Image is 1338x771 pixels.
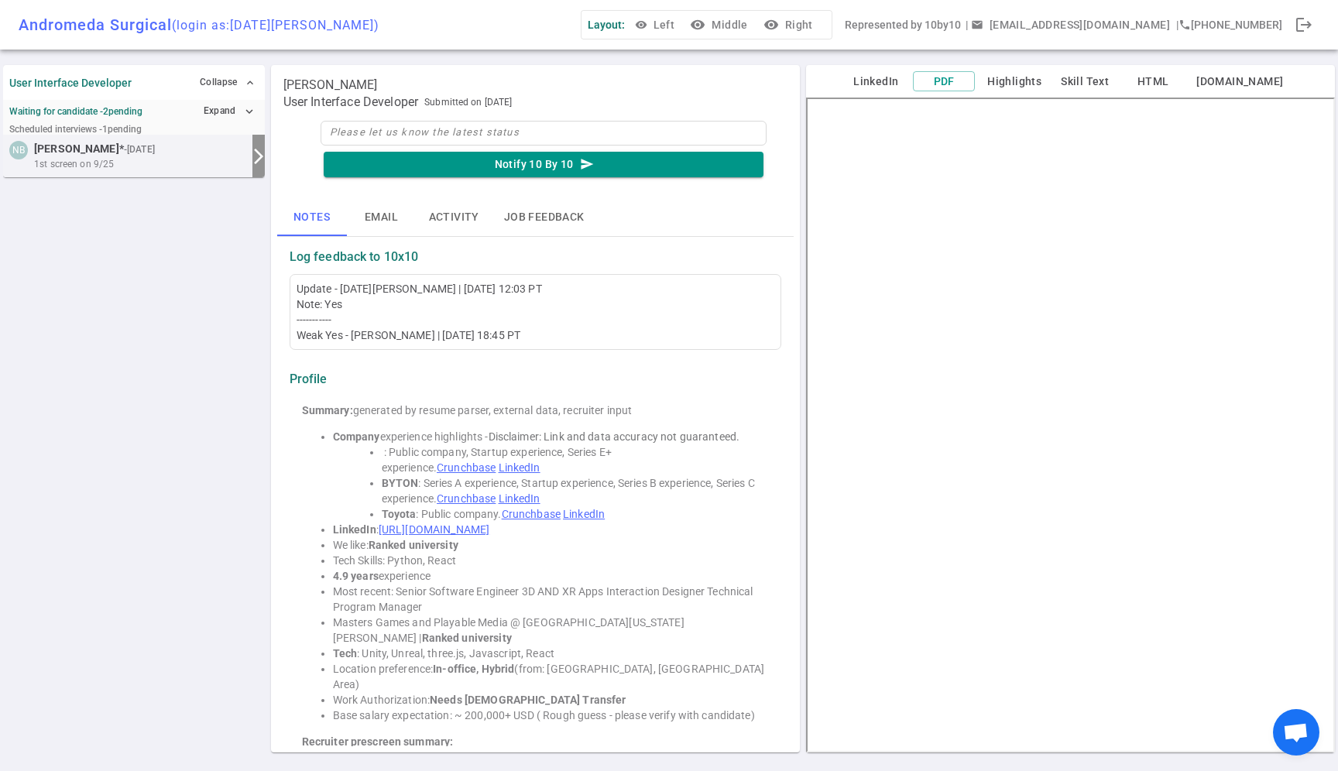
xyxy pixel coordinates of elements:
[502,508,561,520] a: Crunchbase
[34,157,114,171] span: 1st screen on 9/25
[981,72,1048,91] button: Highlights
[9,124,142,135] small: Scheduled interviews - 1 pending
[563,508,605,520] a: LinkedIn
[369,539,458,551] strong: Ranked university
[845,11,1282,39] div: Represented by 10by10 | | [PHONE_NUMBER]
[302,735,454,748] strong: Recruiter prescreen summary:
[172,18,379,33] span: (login as: [DATE][PERSON_NAME] )
[277,199,347,236] button: Notes
[200,100,259,122] button: Expandexpand_more
[333,537,769,553] li: We like:
[290,249,419,265] strong: Log feedback to 10x10
[1295,15,1313,34] span: logout
[333,584,769,615] li: Most recent: Senior Software Engineer 3D AND XR Apps Interaction Designer Technical Program Manager
[422,632,512,644] strong: Ranked university
[433,663,514,675] strong: In-office, Hybrid
[196,71,259,94] button: Collapse
[382,506,769,522] li: : Public company.
[9,141,28,159] div: NB
[283,77,378,93] span: [PERSON_NAME]
[333,522,769,537] li: :
[763,17,779,33] i: visibility
[382,477,419,489] strong: BYTON
[333,708,769,723] li: Base salary expectation: ~ 200,000+ USD ( Rough guess - please verify with candidate)
[333,646,769,661] li: : Unity, Unreal, three.js, Javascript, React
[333,692,769,708] li: Work Authorization:
[492,199,597,236] button: Job feedback
[9,77,132,89] strong: User Interface Developer
[417,199,492,236] button: Activity
[333,661,769,692] li: Location preference: (from: [GEOGRAPHIC_DATA], [GEOGRAPHIC_DATA] Area)
[437,492,496,505] a: Crunchbase
[124,142,155,156] small: - [DATE]
[913,71,975,92] button: PDF
[297,281,774,343] div: Update - [DATE][PERSON_NAME] | [DATE] 12:03 PT Note: Yes ----------- Weak Yes - [PERSON_NAME] | [...
[1178,19,1191,31] i: phone
[499,461,540,474] a: LinkedIn
[34,141,119,157] span: [PERSON_NAME]
[382,475,769,506] li: : Series A experience, Startup experience, Series B experience, Series C experience.
[499,492,540,505] a: LinkedIn
[333,430,380,443] strong: Company
[277,199,794,236] div: basic tabs example
[302,404,353,416] strong: Summary:
[333,615,769,646] li: Masters Games and Playable Media @ [GEOGRAPHIC_DATA][US_STATE][PERSON_NAME] |
[333,429,769,444] li: experience highlights -
[1054,72,1116,91] button: Skill Text
[333,523,376,536] strong: LinkedIn
[424,94,512,110] span: Submitted on [DATE]
[382,444,769,475] li: : Public company, Startup experience, Series E+ experience.
[687,11,753,39] button: visibilityMiddle
[1288,9,1319,40] div: Done
[379,523,489,536] a: [URL][DOMAIN_NAME]
[333,570,379,582] strong: 4.9 years
[333,647,358,660] strong: Tech
[302,403,769,418] div: generated by resume parser, external data, recruiter input
[489,430,740,443] span: Disclaimer: Link and data accuracy not guaranteed.
[290,372,328,387] strong: Profile
[588,19,625,31] span: Layout:
[430,694,626,706] strong: Needs [DEMOGRAPHIC_DATA] Transfer
[333,553,769,568] li: Tech Skills: Python, React
[333,568,769,584] li: experience
[760,11,819,39] button: visibilityRight
[347,199,417,236] button: Email
[635,19,647,31] span: visibility
[382,508,417,520] strong: Toyota
[690,17,705,33] i: visibility
[1273,709,1319,756] div: Open chat
[631,11,681,39] button: Left
[437,461,496,474] a: Crunchbase
[242,105,256,118] i: expand_more
[9,106,142,117] strong: Waiting for candidate - 2 pending
[971,19,983,31] span: email
[324,152,763,177] button: Notify 10 By 10send
[244,77,256,89] span: expand_less
[283,94,419,110] span: User Interface Developer
[1190,72,1289,91] button: [DOMAIN_NAME]
[19,15,379,34] div: Andromeda Surgical
[1122,72,1184,91] button: HTML
[249,147,268,166] i: arrow_forward_ios
[845,72,907,91] button: LinkedIn
[806,98,1335,752] iframe: candidate_document_preview__iframe
[968,11,1176,39] button: Open a message box
[580,157,594,171] i: send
